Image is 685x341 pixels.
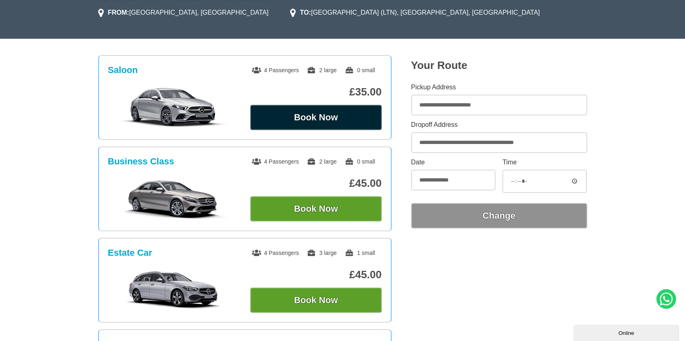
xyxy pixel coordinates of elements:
span: 3 large [307,250,337,256]
p: £35.00 [250,86,382,98]
label: Dropoff Address [411,122,587,128]
li: [GEOGRAPHIC_DATA], [GEOGRAPHIC_DATA] [98,8,269,18]
span: 2 large [307,158,337,165]
label: Pickup Address [411,84,587,91]
span: 2 large [307,67,337,73]
h3: Estate Car [108,248,152,258]
button: Book Now [250,196,382,221]
span: 1 small [345,250,375,256]
h2: Your Route [411,59,587,72]
strong: TO: [300,9,311,16]
p: £45.00 [250,177,382,190]
span: 4 Passengers [252,158,299,165]
strong: FROM: [108,9,129,16]
li: [GEOGRAPHIC_DATA] (LTN), [GEOGRAPHIC_DATA], [GEOGRAPHIC_DATA] [290,8,540,18]
img: Saloon [112,87,235,128]
label: Time [502,159,587,166]
button: Book Now [250,288,382,313]
span: 4 Passengers [252,250,299,256]
span: 0 small [345,67,375,73]
button: Book Now [250,105,382,130]
h3: Business Class [108,156,174,167]
label: Date [411,159,496,166]
p: £45.00 [250,268,382,281]
span: 4 Passengers [252,67,299,73]
button: Change [411,203,587,228]
img: Business Class [112,178,235,219]
img: Estate Car [112,270,235,310]
h3: Saloon [108,65,138,75]
iframe: chat widget [573,323,681,341]
span: 0 small [345,158,375,165]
